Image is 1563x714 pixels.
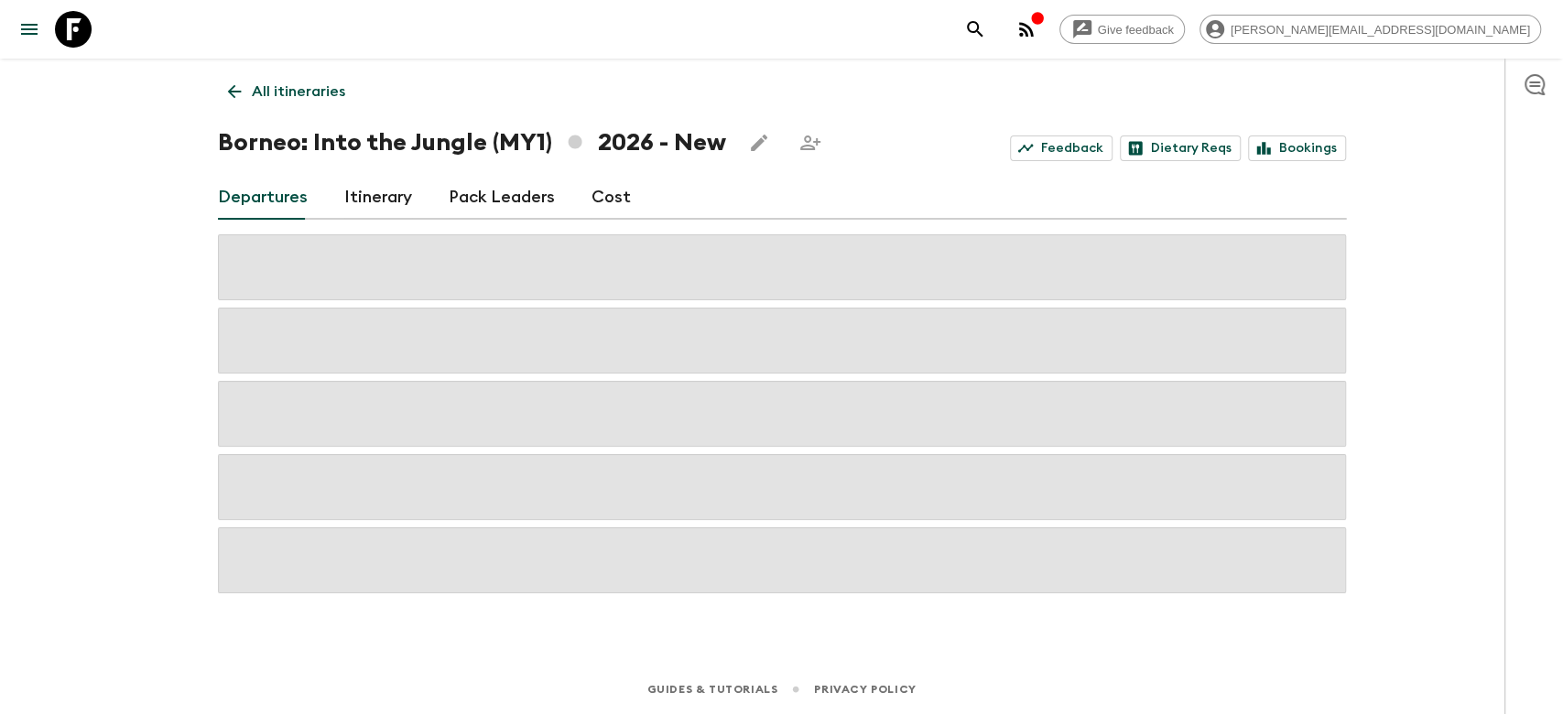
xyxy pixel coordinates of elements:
a: Give feedback [1059,15,1185,44]
span: Give feedback [1088,23,1184,37]
p: All itineraries [252,81,345,103]
a: Guides & Tutorials [646,679,777,699]
h1: Borneo: Into the Jungle (MY1) 2026 - New [218,124,726,161]
button: Edit this itinerary [741,124,777,161]
a: Dietary Reqs [1120,135,1241,161]
a: Privacy Policy [814,679,916,699]
span: [PERSON_NAME][EMAIL_ADDRESS][DOMAIN_NAME] [1221,23,1540,37]
a: Departures [218,176,308,220]
span: Share this itinerary [792,124,829,161]
a: Pack Leaders [449,176,555,220]
button: search adventures [957,11,993,48]
a: Cost [592,176,631,220]
div: [PERSON_NAME][EMAIL_ADDRESS][DOMAIN_NAME] [1199,15,1541,44]
a: All itineraries [218,73,355,110]
a: Bookings [1248,135,1346,161]
a: Feedback [1010,135,1113,161]
button: menu [11,11,48,48]
a: Itinerary [344,176,412,220]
